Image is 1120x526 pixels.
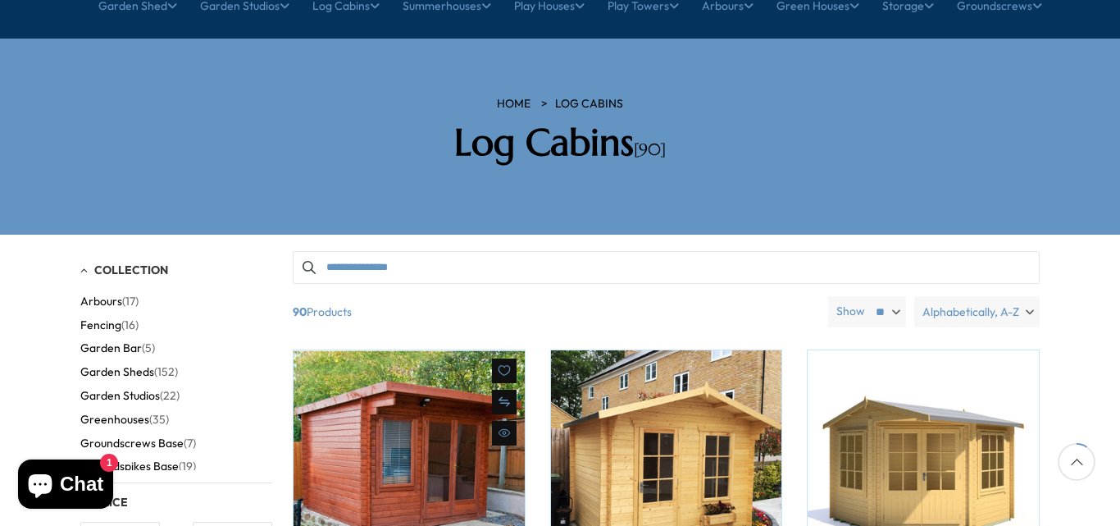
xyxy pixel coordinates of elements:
[121,318,139,332] span: (16)
[122,295,139,309] span: (17)
[293,296,307,327] b: 90
[80,313,139,337] button: Fencing (16)
[293,251,1040,284] input: Search products
[80,295,122,309] span: Arbours
[80,336,155,360] button: Garden Bar (5)
[80,460,179,473] span: Groundspikes Base
[149,413,169,427] span: (35)
[179,460,196,473] span: (19)
[497,96,530,112] a: HOME
[326,121,794,165] h2: Log Cabins
[286,296,822,327] span: Products
[80,384,180,408] button: Garden Studios (22)
[555,96,623,112] a: Log Cabins
[922,296,1019,327] span: Alphabetically, A-Z
[13,460,118,513] inbox-online-store-chat: Shopify online store chat
[184,437,196,451] span: (7)
[154,365,178,379] span: (152)
[80,341,142,355] span: Garden Bar
[160,389,180,403] span: (22)
[80,389,160,403] span: Garden Studios
[80,432,196,455] button: Groundscrews Base (7)
[142,341,155,355] span: (5)
[80,365,154,379] span: Garden Sheds
[80,413,149,427] span: Greenhouses
[80,408,169,432] button: Greenhouses (35)
[80,290,139,313] button: Arbours (17)
[80,455,196,478] button: Groundspikes Base (19)
[80,318,121,332] span: Fencing
[80,437,184,451] span: Groundscrews Base
[80,360,178,384] button: Garden Sheds (152)
[634,140,666,160] span: [90]
[914,296,1040,327] label: Alphabetically, A-Z
[94,263,168,277] span: Collection
[836,304,865,320] label: Show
